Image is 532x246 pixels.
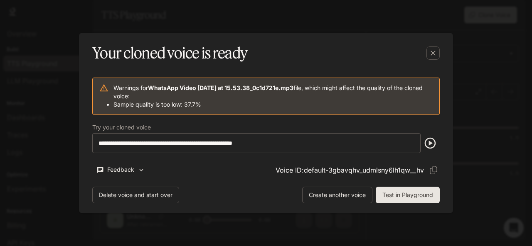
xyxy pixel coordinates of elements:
p: Voice ID: default-3gbavqhv_udmlsny6lh1qw__hv [276,165,424,175]
b: WhatsApp Video [DATE] at 15.53.38_0c1d721e.mp3 [148,84,293,91]
li: Sample quality is too low: 37.7% [113,100,433,109]
button: Create another voice [302,187,372,203]
button: Test in Playground [376,187,440,203]
p: Try your cloned voice [92,124,151,130]
div: Warnings for file, which might affect the quality of the cloned voice: [113,80,433,112]
button: Feedback [92,163,149,177]
button: Delete voice and start over [92,187,179,203]
button: Copy Voice ID [427,164,440,176]
h5: Your cloned voice is ready [92,43,247,63]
